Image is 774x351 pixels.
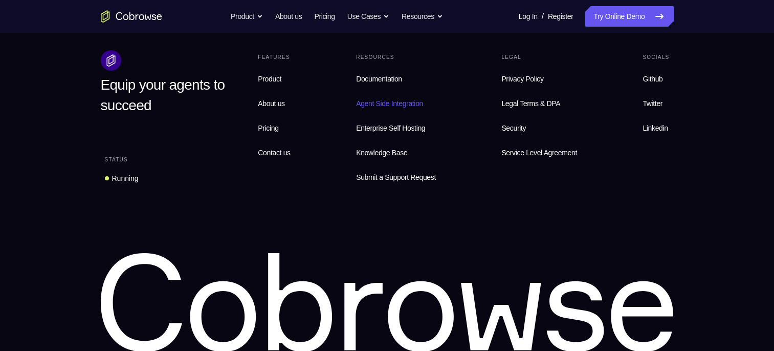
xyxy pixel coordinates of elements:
button: Use Cases [347,6,389,27]
span: Legal Terms & DPA [501,99,560,108]
span: Privacy Policy [501,75,543,83]
button: Resources [402,6,443,27]
a: Github [638,69,673,89]
span: Submit a Support Request [356,171,436,183]
a: Knowledge Base [352,142,440,163]
span: Pricing [258,124,278,132]
a: About us [254,93,294,114]
span: / [542,10,544,23]
span: Enterprise Self Hosting [356,122,436,134]
a: Twitter [638,93,673,114]
div: Status [101,153,132,167]
a: Pricing [314,6,335,27]
a: Pricing [254,118,294,138]
a: Contact us [254,142,294,163]
span: Security [501,124,526,132]
div: Legal [497,50,581,65]
div: Running [112,173,139,183]
a: Go to the home page [101,10,162,23]
div: Socials [638,50,673,65]
span: Agent Side Integration [356,97,436,110]
button: Product [231,6,263,27]
div: Resources [352,50,440,65]
span: Documentation [356,75,402,83]
a: Legal Terms & DPA [497,93,581,114]
a: Log In [519,6,538,27]
span: Equip your agents to succeed [101,77,225,113]
a: Register [548,6,573,27]
span: Linkedin [643,124,668,132]
a: About us [275,6,302,27]
a: Service Level Agreement [497,142,581,163]
a: Product [254,69,294,89]
span: Service Level Agreement [501,147,577,159]
span: Knowledge Base [356,149,407,157]
div: Features [254,50,294,65]
a: Agent Side Integration [352,93,440,114]
a: Privacy Policy [497,69,581,89]
a: Running [101,169,143,188]
a: Enterprise Self Hosting [352,118,440,138]
a: Linkedin [638,118,673,138]
a: Try Online Demo [585,6,673,27]
span: Contact us [258,149,290,157]
span: Twitter [643,99,662,108]
span: About us [258,99,284,108]
a: Submit a Support Request [352,167,440,188]
a: Security [497,118,581,138]
span: Product [258,75,281,83]
span: Github [643,75,662,83]
a: Documentation [352,69,440,89]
